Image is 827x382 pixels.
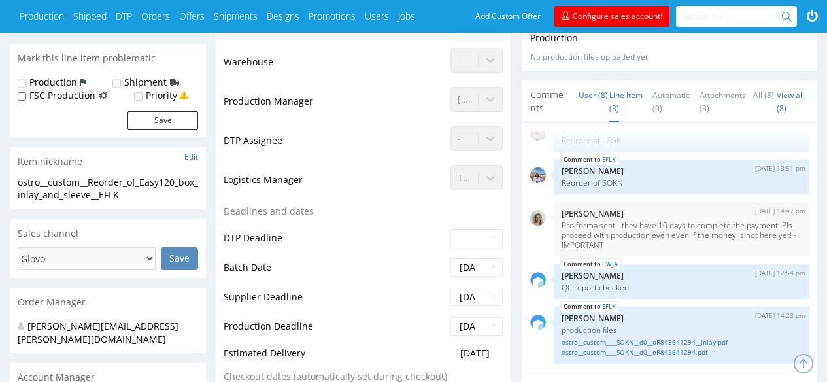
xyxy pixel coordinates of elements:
[755,206,805,216] p: [DATE] 14:47 pm
[184,151,198,162] a: Edit
[309,10,356,23] a: Promotions
[224,316,447,345] td: Production Deadline
[579,81,608,109] a: User (8)
[530,315,546,330] img: share_image_120x120.png
[530,52,809,63] div: No production files uploaded yet
[29,76,77,89] label: Production
[146,89,177,102] label: Priority
[562,325,802,335] p: production files
[10,44,206,73] div: Mark this line item problematic
[562,347,802,357] a: ostro__custom____SOKN__d0__oR843641294.pdf
[530,125,546,141] img: mini_magick20230816-93-1wx600i.jpg
[652,81,690,122] a: Automatic (0)
[224,257,447,286] td: Batch Date
[573,10,662,22] span: Configure sales account!
[224,125,447,164] td: DTP Assignee
[179,10,205,23] a: Offers
[224,86,447,125] td: Production Manager
[755,311,805,321] p: [DATE] 14:23 pm
[602,154,616,165] a: EFLK
[10,288,206,317] div: Order Manager
[755,268,805,278] p: [DATE] 12:54 pm
[562,338,802,347] a: ostro__custom____SOKN__d0__oR843641294__inlay.pdf
[20,10,64,23] a: Production
[530,272,546,288] img: share_image_120x120.png
[365,10,389,23] a: Users
[700,81,746,122] a: Attachments (3)
[141,10,170,23] a: Orders
[99,89,108,102] img: icon-fsc-production-flag.svg
[562,124,802,133] p: [PERSON_NAME]
[562,271,802,281] p: [PERSON_NAME]
[161,247,198,269] input: Save
[179,90,189,100] img: yellow_warning_triangle.png
[127,111,198,130] button: Save
[73,10,107,23] a: Shipped
[267,10,299,23] a: Designs
[224,228,447,257] td: DTP Deadline
[29,89,95,102] label: FSC Production
[214,10,258,23] a: Shipments
[170,76,179,89] img: icon-shipping-flag.svg
[562,135,802,145] p: Reorder of LZGK
[224,46,447,86] td: Warehouse
[224,164,447,203] td: Logistics Manager
[755,164,805,173] p: [DATE] 13:51 pm
[124,76,167,89] label: Shipment
[753,81,774,109] a: All (8)
[224,203,447,228] td: Deadlines and dates
[468,6,548,27] a: Add Custom Offer
[602,259,618,269] a: PWJA
[562,283,802,292] p: QC report checked
[609,81,643,122] a: Line Item (3)
[554,6,669,27] a: Configure sales account!
[562,178,802,188] p: Reorder of SOKN
[530,167,546,183] img: mini_magick20230816-93-1wx600i.jpg
[777,90,804,114] a: View all (8)
[460,347,490,359] span: [DATE]
[80,76,86,89] img: icon-production-flag.svg
[10,219,206,248] div: Sales channel
[18,320,188,345] div: [PERSON_NAME][EMAIL_ADDRESS][PERSON_NAME][DOMAIN_NAME]
[562,209,802,218] p: [PERSON_NAME]
[530,31,578,44] p: Production
[18,176,198,201] div: ostro__custom__Reorder_of_Easy120_box_inlay_and_sleeve__EFLK
[562,313,802,323] p: [PERSON_NAME]
[530,88,569,114] span: Comments
[10,147,206,176] div: Item nickname
[562,166,802,176] p: [PERSON_NAME]
[398,10,415,23] a: Jobs
[684,6,784,27] input: Search for...
[116,10,132,23] a: DTP
[224,345,447,370] td: Estimated Delivery
[224,286,447,316] td: Supplier Deadline
[562,220,802,250] p: Pro forma sent - they have 10 days to complete the payment. Pls proceed with production even even...
[602,302,616,312] a: EFLK
[530,210,546,226] img: mini_magick20230111-108-13flwjb.jpeg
